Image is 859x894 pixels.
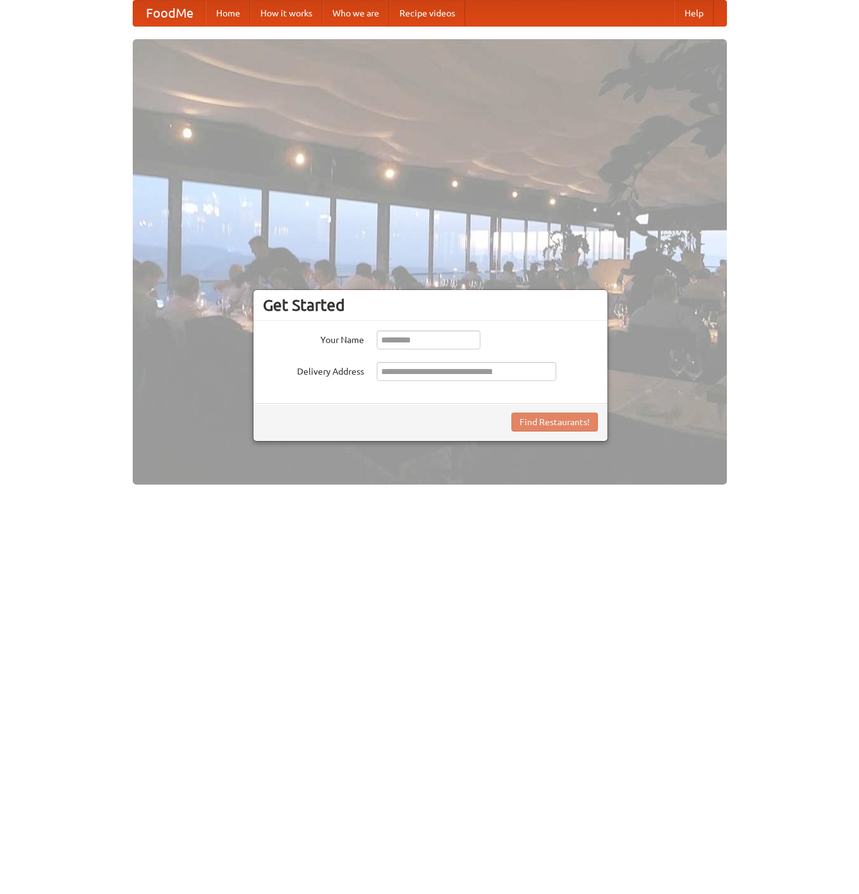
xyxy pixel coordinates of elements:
[133,1,206,26] a: FoodMe
[674,1,714,26] a: Help
[263,330,364,346] label: Your Name
[263,296,598,315] h3: Get Started
[263,362,364,378] label: Delivery Address
[322,1,389,26] a: Who we are
[511,413,598,432] button: Find Restaurants!
[389,1,465,26] a: Recipe videos
[206,1,250,26] a: Home
[250,1,322,26] a: How it works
